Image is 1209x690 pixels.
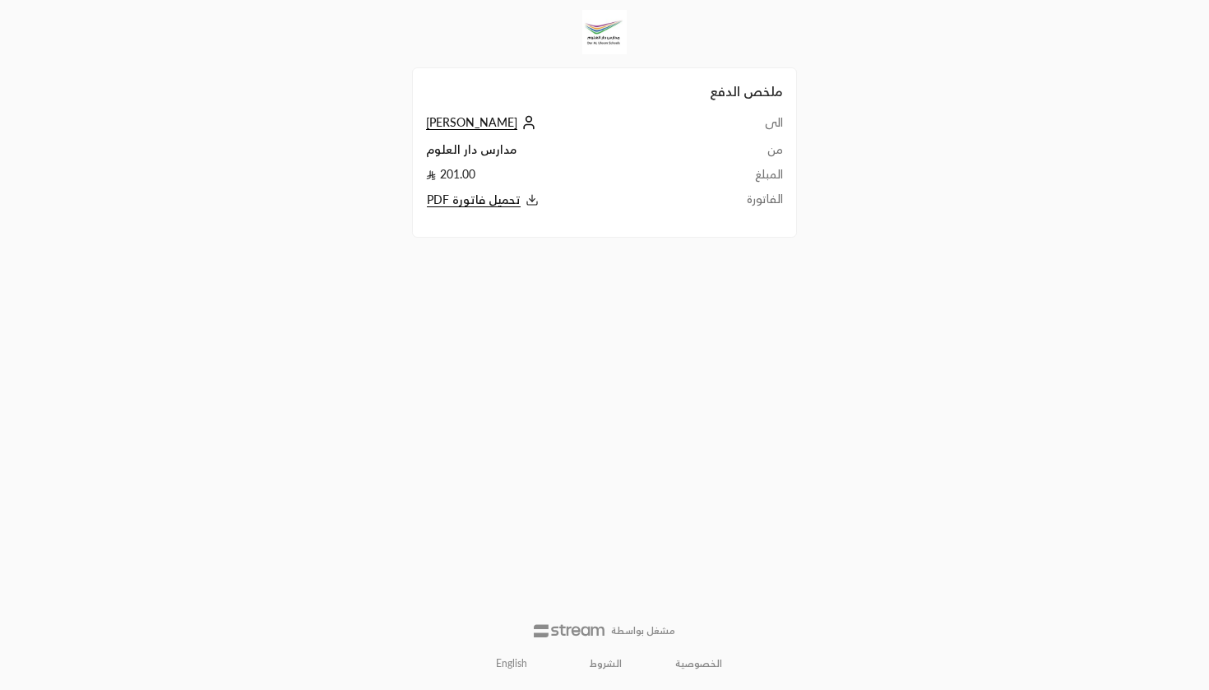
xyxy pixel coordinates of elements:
[582,10,627,54] img: Company Logo
[426,115,517,130] span: [PERSON_NAME]
[699,166,783,191] td: المبلغ
[426,115,540,129] a: [PERSON_NAME]
[699,114,783,141] td: الى
[675,657,722,670] a: الخصوصية
[427,192,521,207] span: تحميل فاتورة PDF
[487,651,536,677] a: English
[426,81,783,101] h2: ملخص الدفع
[611,624,675,637] p: مشغل بواسطة
[426,191,699,210] button: تحميل فاتورة PDF
[590,657,622,670] a: الشروط
[699,141,783,166] td: من
[699,191,783,210] td: الفاتورة
[426,141,699,166] td: مدارس دار العلوم
[426,166,699,191] td: 201.00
